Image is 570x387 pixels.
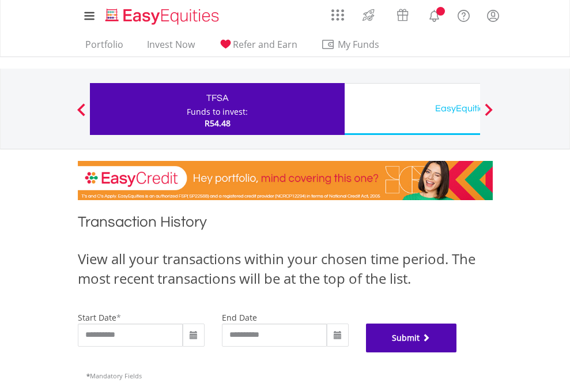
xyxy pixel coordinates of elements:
[81,39,128,57] a: Portfolio
[78,312,116,323] label: start date
[331,9,344,21] img: grid-menu-icon.svg
[78,249,493,289] div: View all your transactions within your chosen time period. The most recent transactions will be a...
[477,109,500,121] button: Next
[103,7,224,26] img: EasyEquities_Logo.png
[420,3,449,26] a: Notifications
[78,161,493,200] img: EasyCredit Promotion Banner
[214,39,302,57] a: Refer and Earn
[393,6,412,24] img: vouchers-v2.svg
[187,106,248,118] div: Funds to invest:
[449,3,478,26] a: FAQ's and Support
[386,3,420,24] a: Vouchers
[324,3,352,21] a: AppsGrid
[205,118,231,129] span: R54.48
[321,37,397,52] span: My Funds
[222,312,257,323] label: end date
[70,109,93,121] button: Previous
[142,39,199,57] a: Invest Now
[97,90,338,106] div: TFSA
[101,3,224,26] a: Home page
[78,212,493,238] h1: Transaction History
[366,324,457,352] button: Submit
[359,6,378,24] img: thrive-v2.svg
[233,38,297,51] span: Refer and Earn
[86,371,142,380] span: Mandatory Fields
[478,3,508,28] a: My Profile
